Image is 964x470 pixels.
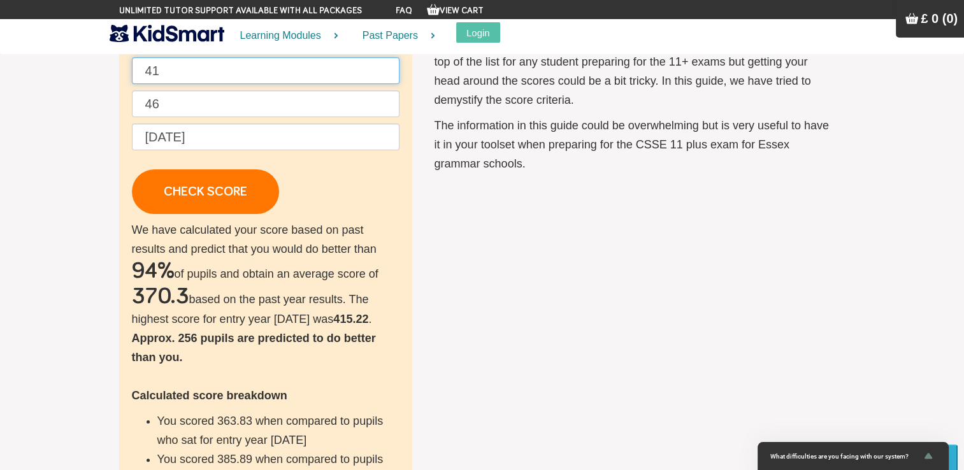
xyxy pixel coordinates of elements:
span: Unlimited tutor support available with all packages [119,4,362,17]
li: You scored 363.83 when compared to pupils who sat for entry year [DATE] [157,411,399,450]
img: KidSmart logo [110,22,224,45]
span: £ 0 (0) [921,11,958,25]
h2: 370.3 [132,284,189,310]
input: Date of birth (d/m/y) e.g. 27/12/2007 [132,124,399,150]
span: What difficulties are you facing with our system? [770,453,921,460]
a: CHECK SCORE [132,169,279,214]
b: Approx. 256 pupils are predicted to do better than you. [132,332,376,364]
button: Login [456,22,500,43]
p: The information in this guide could be overwhelming but is very useful to have it in your toolset... [435,116,833,173]
a: Learning Modules [224,19,347,53]
a: View Cart [427,6,484,15]
h2: 94% [132,259,175,284]
b: 415.22 [333,313,368,325]
img: Your items in the shopping basket [905,12,918,25]
b: Calculated score breakdown [132,389,287,402]
a: FAQ [396,6,412,15]
input: English raw score [132,57,399,84]
button: Show survey - What difficulties are you facing with our system? [770,448,936,464]
input: Maths raw score [132,90,399,117]
a: Past Papers [347,19,443,53]
p: Understanding the pass marks and the admissions criteria should be on the top of the list for any... [435,33,833,110]
img: Your items in the shopping basket [427,3,440,16]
